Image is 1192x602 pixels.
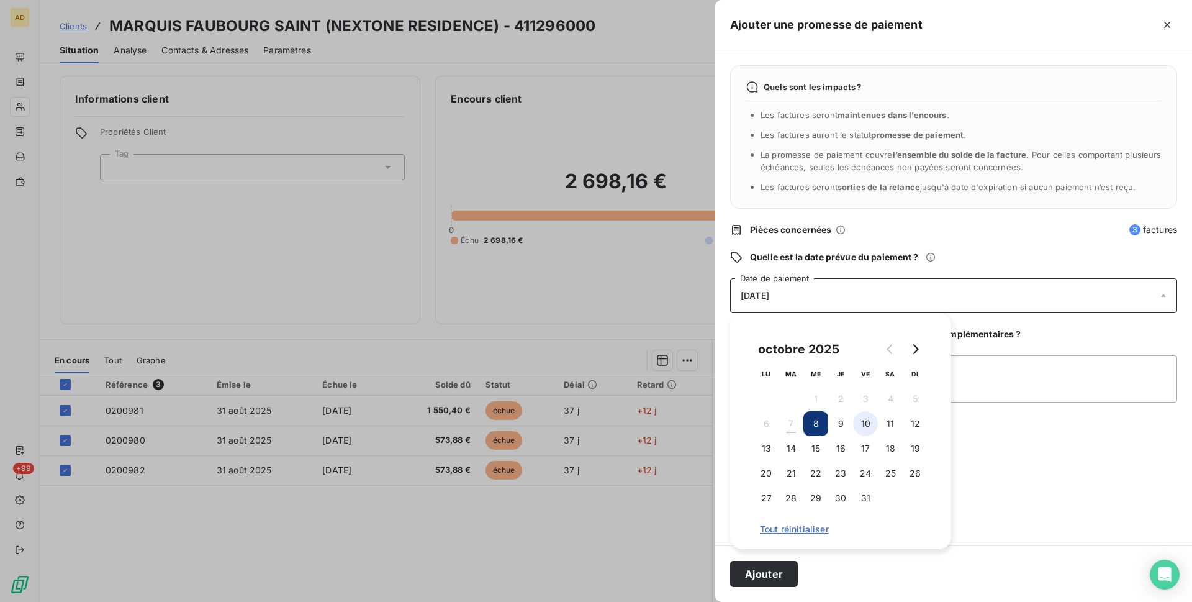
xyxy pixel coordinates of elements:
button: 9 [828,411,853,436]
span: 3 [1129,224,1140,235]
button: 14 [779,436,803,461]
span: maintenues dans l’encours [838,110,947,120]
span: factures [1129,224,1177,236]
button: 2 [828,386,853,411]
span: promesse de paiement [871,130,964,140]
button: 12 [903,411,928,436]
button: 31 [853,486,878,511]
button: 1 [803,386,828,411]
th: dimanche [903,362,928,386]
th: jeudi [828,362,853,386]
span: Pièces concernées [750,224,832,236]
button: 6 [754,411,779,436]
button: 29 [803,486,828,511]
button: 16 [828,436,853,461]
button: 3 [853,386,878,411]
button: Go to previous month [878,337,903,362]
div: Open Intercom Messenger [1150,560,1180,590]
th: vendredi [853,362,878,386]
span: Tout réinitialiser [760,524,921,534]
button: 8 [803,411,828,436]
th: mardi [779,362,803,386]
th: mercredi [803,362,828,386]
span: Quelle est la date prévue du paiement ? [750,251,918,263]
button: 5 [903,386,928,411]
span: Les factures seront . [761,110,949,120]
button: 27 [754,486,779,511]
button: Go to next month [903,337,928,362]
span: sorties de la relance [838,182,920,192]
span: La promesse de paiement couvre . Pour celles comportant plusieurs échéances, seules les échéances... [761,150,1162,172]
th: samedi [878,362,903,386]
button: 20 [754,461,779,486]
button: 19 [903,436,928,461]
button: 4 [878,386,903,411]
button: 7 [779,411,803,436]
span: Les factures auront le statut . [761,130,967,140]
button: 18 [878,436,903,461]
span: Quels sont les impacts ? [764,82,862,92]
button: 30 [828,486,853,511]
button: 24 [853,461,878,486]
button: 15 [803,436,828,461]
button: 17 [853,436,878,461]
button: 22 [803,461,828,486]
th: lundi [754,362,779,386]
div: octobre 2025 [754,339,844,359]
span: l’ensemble du solde de la facture [893,150,1027,160]
button: 11 [878,411,903,436]
button: 28 [779,486,803,511]
button: 23 [828,461,853,486]
button: 10 [853,411,878,436]
span: Les factures seront jusqu'à date d'expiration si aucun paiement n’est reçu. [761,182,1136,192]
h5: Ajouter une promesse de paiement [730,16,923,34]
button: 26 [903,461,928,486]
span: [DATE] [741,291,769,301]
button: 21 [779,461,803,486]
button: 25 [878,461,903,486]
button: 13 [754,436,779,461]
button: Ajouter [730,561,798,587]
